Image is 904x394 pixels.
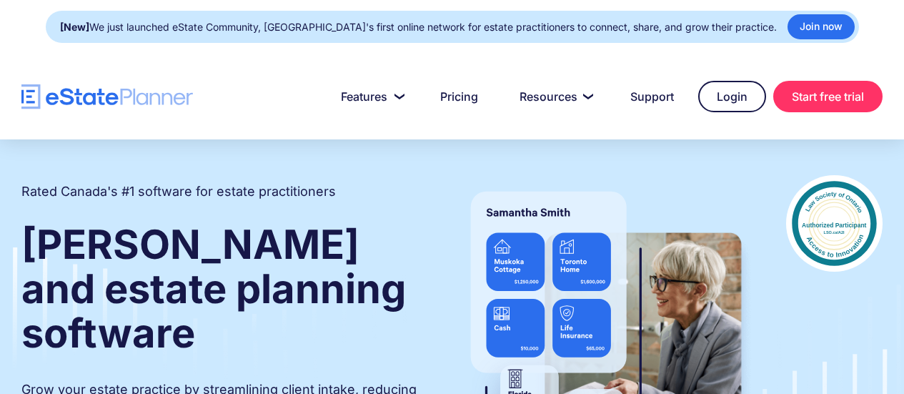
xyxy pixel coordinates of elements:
[698,81,766,112] a: Login
[21,220,406,358] strong: [PERSON_NAME] and estate planning software
[788,14,855,39] a: Join now
[423,82,495,111] a: Pricing
[60,17,777,37] div: We just launched eState Community, [GEOGRAPHIC_DATA]'s first online network for estate practition...
[60,21,89,33] strong: [New]
[773,81,883,112] a: Start free trial
[21,182,336,201] h2: Rated Canada's #1 software for estate practitioners
[613,82,691,111] a: Support
[324,82,416,111] a: Features
[21,84,193,109] a: home
[502,82,606,111] a: Resources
